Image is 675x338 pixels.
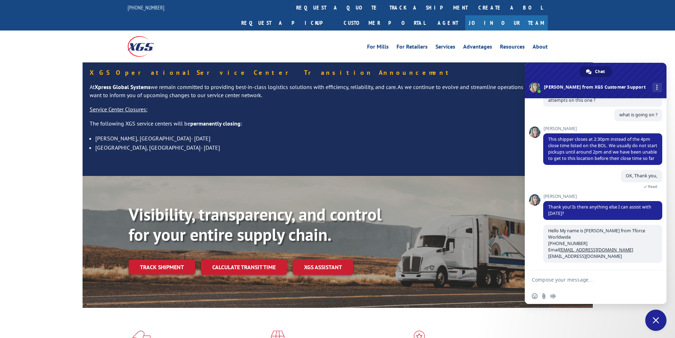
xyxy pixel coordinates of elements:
a: Agent [431,15,465,31]
a: Close chat [645,310,666,331]
span: [PERSON_NAME] [543,126,662,131]
a: Request a pickup [236,15,338,31]
span: what is going on ? [619,112,657,118]
p: The following XGS service centers will be : [90,120,586,134]
strong: Xpress Global Systems [95,83,151,90]
span: Audio message [550,293,556,299]
h5: XGS Operational Service Center Transition Announcement [90,70,586,76]
a: [PHONE_NUMBER] [128,4,164,11]
li: [PERSON_NAME], [GEOGRAPHIC_DATA]- [DATE] [95,134,586,143]
textarea: Compose your message... [532,271,645,288]
span: Read [648,184,657,189]
a: Advantages [463,44,492,52]
a: Customer Portal [338,15,431,31]
a: Resources [500,44,525,52]
a: About [533,44,548,52]
u: Service Center Closures: [90,106,147,113]
a: Calculate transit time [201,260,287,275]
a: XGS ASSISTANT [293,260,353,275]
span: Thank you! Is there anything else I can assist with [DATE]? [548,204,651,216]
span: [PERSON_NAME] [543,194,662,199]
a: [EMAIL_ADDRESS][DOMAIN_NAME] [559,247,633,253]
a: Join Our Team [465,15,548,31]
b: Visibility, transparency, and control for your entire supply chain. [129,203,382,246]
a: For Retailers [396,44,428,52]
span: Send a file [541,293,547,299]
p: At we remain committed to providing best-in-class logistics solutions with efficiency, reliabilit... [90,83,586,106]
a: For Mills [367,44,389,52]
span: This shipper closes at 2:30pm instead of the 4pm close time listed on the BOL. We usually do not ... [548,136,657,161]
a: Services [435,44,455,52]
a: Track shipment [129,260,195,275]
span: OK, Thank you, [626,173,657,179]
strong: permanently closing [190,120,241,127]
a: Chat [580,66,612,77]
span: Chat [595,66,605,77]
li: [GEOGRAPHIC_DATA], [GEOGRAPHIC_DATA]- [DATE] [95,143,586,152]
span: Insert an emoji [532,293,538,299]
span: Hello My name is [PERSON_NAME] from Tforce Worldwide [PHONE_NUMBER] Email [EMAIL_ADDRESS][DOMAIN_... [548,228,645,259]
